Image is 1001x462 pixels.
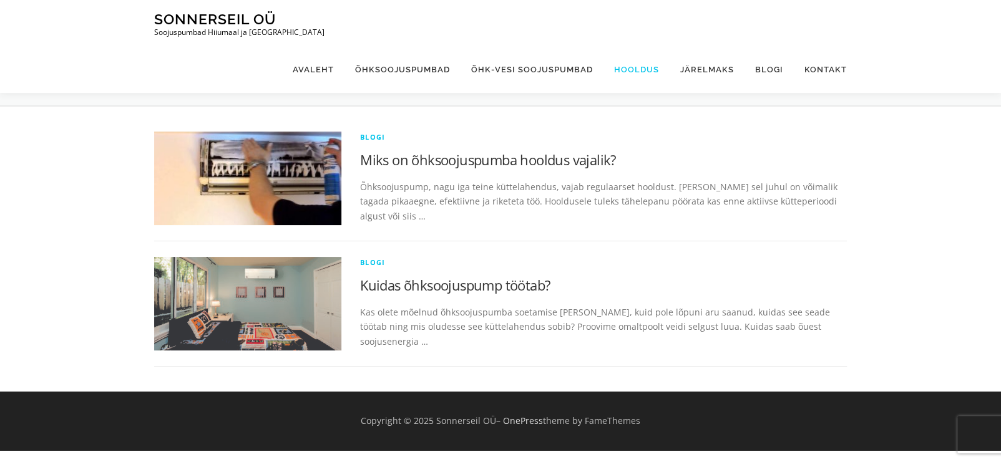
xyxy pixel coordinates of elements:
[360,305,847,349] p: Kas olete mõelnud õhksoojuspumba soetamise [PERSON_NAME], kuid pole lõpuni aru saanud, kuidas see...
[154,28,325,37] p: Soojuspumbad Hiiumaal ja [GEOGRAPHIC_DATA]
[344,46,461,93] a: Õhksoojuspumbad
[496,415,500,426] span: –
[360,150,617,169] a: Miks on õhksoojuspumba hooldus vajalik?
[670,46,745,93] a: Järelmaks
[745,46,794,93] a: Blogi
[154,11,276,27] a: Sonnerseil OÜ
[360,180,847,224] p: Õhksoojuspump, nagu iga teine küttelahendus, vajab regulaarset hooldust. [PERSON_NAME] sel juhul ...
[360,132,385,142] a: blogi
[503,415,543,426] a: OnePress
[360,257,385,267] a: blogi
[145,413,856,428] div: Copyright © 2025 Sonnerseil OÜ theme by FameThemes
[603,46,670,93] a: Hooldus
[461,46,603,93] a: Õhk-vesi soojuspumbad
[282,46,344,93] a: Avaleht
[794,46,847,93] a: Kontakt
[360,276,550,294] a: Kuidas õhksoojuspump töötab?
